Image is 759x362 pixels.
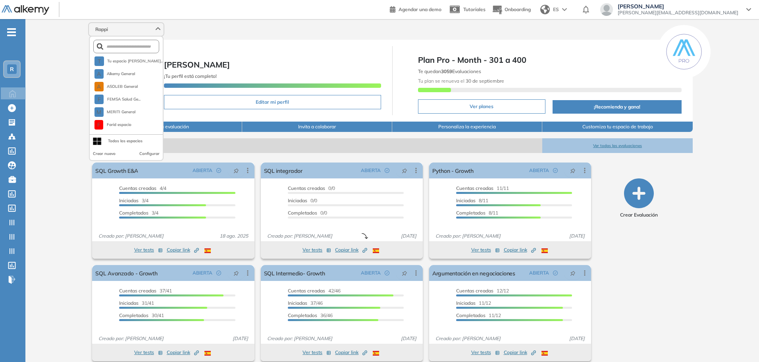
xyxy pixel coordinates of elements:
[564,267,582,279] button: pushpin
[139,151,160,157] button: Configurar
[456,197,476,203] span: Iniciadas
[570,167,576,174] span: pushpin
[119,288,156,294] span: Cuentas creadas
[441,68,452,74] b: 3059
[361,269,381,277] span: ABIERTA
[107,96,141,103] span: FEMSA Salud Ge...
[504,245,536,255] button: Copiar link
[288,197,307,203] span: Iniciadas
[164,60,230,70] span: [PERSON_NAME]
[504,348,536,357] button: Copiar link
[288,288,325,294] span: Cuentas creadas
[553,168,558,173] span: check-circle
[463,6,485,12] span: Tutoriales
[504,349,536,356] span: Copiar link
[398,232,420,240] span: [DATE]
[119,210,158,216] span: 3/4
[233,167,239,174] span: pushpin
[167,246,199,254] span: Copiar link
[94,56,163,66] button: TTu espacio [PERSON_NAME]...
[288,210,317,216] span: Completados
[373,248,379,253] img: ESP
[456,185,509,191] span: 11/11
[227,164,245,177] button: pushpin
[456,210,498,216] span: 8/11
[553,6,559,13] span: ES
[204,248,211,253] img: ESP
[471,348,500,357] button: Ver tests
[529,269,549,277] span: ABIERTA
[302,348,331,357] button: Ver tests
[456,185,493,191] span: Cuentas creadas
[264,163,302,178] a: SQL integrador
[167,349,199,356] span: Copiar link
[719,324,759,362] div: Widget de chat
[167,245,199,255] button: Copiar link
[95,335,167,342] span: Creado por: [PERSON_NAME]
[566,232,588,240] span: [DATE]
[288,312,333,318] span: 36/46
[398,335,420,342] span: [DATE]
[119,210,148,216] span: Completados
[390,4,441,14] a: Agendar una demo
[134,245,163,255] button: Ver tests
[119,185,156,191] span: Cuentas creadas
[97,83,101,90] span: A
[335,348,367,357] button: Copiar link
[119,185,166,191] span: 4/4
[98,58,101,64] span: T
[216,232,251,240] span: 18 ago. 2025
[392,122,542,132] button: Personaliza la experiencia
[432,265,515,281] a: Argumentación en negociaciones
[618,10,738,16] span: [PERSON_NAME][EMAIL_ADDRESS][DOMAIN_NAME]
[418,99,546,114] button: Ver planes
[288,312,317,318] span: Completados
[193,269,212,277] span: ABIERTA
[94,69,135,79] button: AAlkemy General
[107,109,136,115] span: MERITI General
[399,6,441,12] span: Agendar una demo
[402,167,407,174] span: pushpin
[456,300,476,306] span: Iniciadas
[335,349,367,356] span: Copiar link
[94,120,132,130] button: FFarid espacio
[456,210,485,216] span: Completados
[2,5,49,15] img: Logo
[167,348,199,357] button: Copiar link
[95,265,157,281] a: SQL Avanzado - Growth
[242,122,392,132] button: Invita a colaborar
[108,138,143,144] div: Todos los espacios
[492,1,531,18] button: Onboarding
[553,100,682,114] button: ¡Recomienda y gana!
[227,267,245,279] button: pushpin
[361,167,381,174] span: ABIERTA
[204,351,211,356] img: ESP
[464,78,504,84] b: 30 de septiembre
[216,168,221,173] span: check-circle
[288,300,307,306] span: Iniciadas
[288,197,317,203] span: 0/0
[402,270,407,276] span: pushpin
[164,95,381,109] button: Editar mi perfil
[264,232,335,240] span: Creado por: [PERSON_NAME]
[216,271,221,275] span: check-circle
[95,163,138,178] a: SQL Growth E&A
[94,107,136,117] button: MMERITI General
[456,312,501,318] span: 11/12
[373,351,379,356] img: ESP
[618,3,738,10] span: [PERSON_NAME]
[456,197,488,203] span: 8/11
[193,167,212,174] span: ABIERTA
[553,271,558,275] span: check-circle
[93,151,116,157] button: Crear nuevo
[541,248,548,253] img: ESP
[456,288,493,294] span: Cuentas creadas
[119,197,148,203] span: 3/4
[505,6,531,12] span: Onboarding
[107,71,135,77] span: Alkemy General
[562,8,567,11] img: arrow
[119,312,148,318] span: Completados
[396,164,413,177] button: pushpin
[542,138,692,153] button: Ver todas las evaluaciones
[418,54,682,66] span: Plan Pro - Month - 301 a 400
